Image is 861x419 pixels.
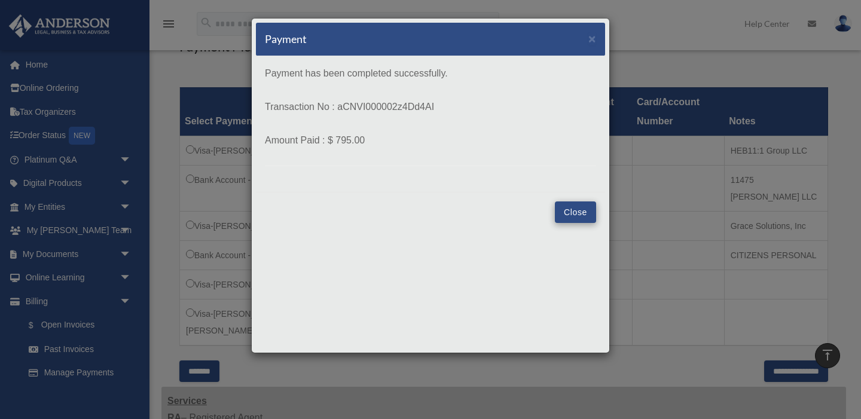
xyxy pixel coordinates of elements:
[265,99,596,115] p: Transaction No : aCNVI000002z4Dd4AI
[265,65,596,82] p: Payment has been completed successfully.
[588,32,596,45] button: Close
[588,32,596,45] span: ×
[265,132,596,149] p: Amount Paid : $ 795.00
[265,32,307,47] h5: Payment
[555,201,596,223] button: Close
